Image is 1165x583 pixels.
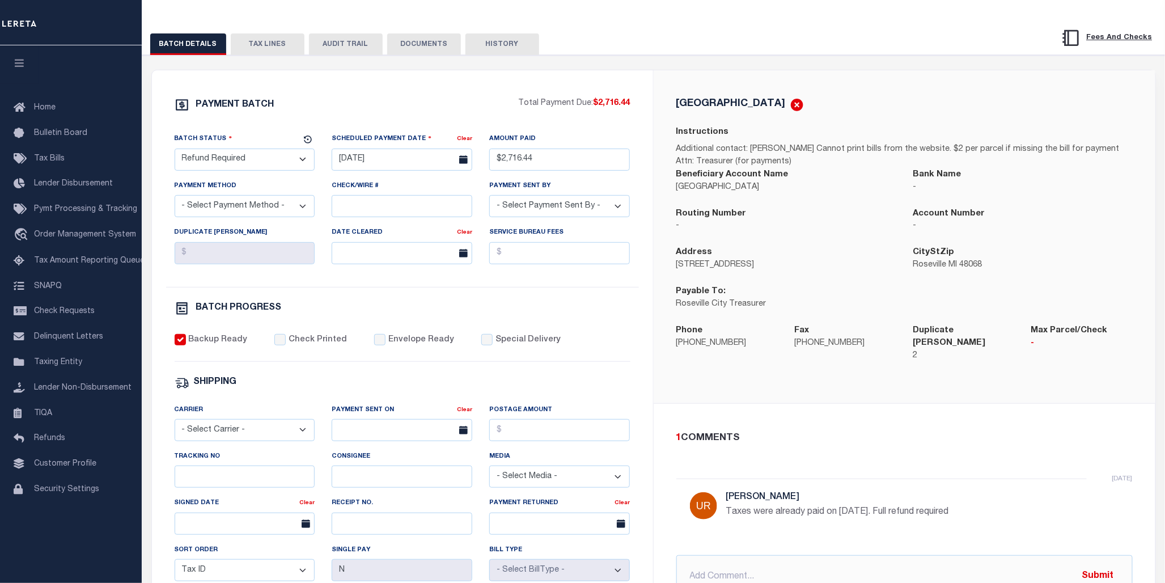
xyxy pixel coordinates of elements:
[676,220,896,233] p: -
[1057,26,1157,50] button: Fees And Checks
[34,333,103,341] span: Delinquent Letters
[489,149,630,171] input: $
[676,324,703,337] label: Phone
[1031,337,1133,350] p: -
[289,334,347,347] label: Check Printed
[676,298,896,311] p: Roseville City Treasurer
[175,228,268,238] label: Duplicate [PERSON_NAME]
[34,460,96,468] span: Customer Profile
[175,405,204,415] label: Carrier
[913,208,985,221] label: Account Number
[175,181,237,191] label: Payment Method
[676,181,896,194] p: [GEOGRAPHIC_DATA]
[495,334,561,347] label: Special Delivery
[196,303,282,312] h6: BATCH PROGRESS
[34,358,82,366] span: Taxing Entity
[676,259,896,272] p: [STREET_ADDRESS]
[794,337,896,350] p: [PHONE_NUMBER]
[34,409,52,417] span: TIQA
[332,405,394,415] label: Payment Sent On
[34,231,136,239] span: Order Management System
[489,134,536,144] label: Amount Paid
[676,168,789,181] label: Beneficiary Account Name
[594,99,630,107] span: $2,716.44
[196,100,274,109] h6: PAYMENT BATCH
[34,485,99,493] span: Security Settings
[34,257,145,265] span: Tax Amount Reporting Queue
[175,452,221,462] label: Tracking No
[457,136,472,142] a: Clear
[34,104,56,112] span: Home
[231,33,304,55] button: TAX LINES
[913,220,1133,233] p: -
[676,246,713,259] label: Address
[34,180,113,188] span: Lender Disbursement
[489,181,550,191] label: Payment Sent By
[489,419,630,441] input: $
[519,98,630,110] p: Total Payment Due:
[150,33,226,55] button: BATCH DETAILS
[188,334,247,347] label: Backup Ready
[175,242,315,264] input: $
[913,181,1133,194] p: -
[489,498,558,508] label: Payment Returned
[489,546,522,555] label: Bill Type
[332,181,379,191] label: Check/Wire #
[175,498,219,508] label: Signed Date
[794,324,809,337] label: Fax
[726,492,1066,503] h5: [PERSON_NAME]
[299,500,315,506] a: Clear
[194,378,237,387] h6: SHIPPING
[387,33,461,55] button: DOCUMENTS
[457,230,472,235] a: Clear
[309,33,383,55] button: AUDIT TRAIL
[676,143,1133,168] p: Additional contact: [PERSON_NAME] Cannot print bills from the website. $2 per parcel if missing t...
[913,324,1014,350] label: Duplicate [PERSON_NAME]
[465,33,539,55] button: HISTORY
[489,242,630,264] input: $
[913,259,1133,272] p: Roseville MI 48068
[34,205,137,213] span: Pymt Processing & Tracking
[615,500,630,506] a: Clear
[489,405,552,415] label: Postage Amount
[175,546,218,555] label: Sort Order
[676,208,747,221] label: Routing Number
[676,126,729,139] label: Instructions
[332,452,370,462] label: Consignee
[1031,324,1108,337] label: Max Parcel/Check
[332,133,431,144] label: Scheduled Payment Date
[34,155,65,163] span: Tax Bills
[175,133,232,144] label: Batch Status
[913,350,1014,362] p: 2
[34,307,95,315] span: Check Requests
[457,407,472,413] a: Clear
[489,228,564,238] label: Service Bureau Fees
[676,337,778,350] p: [PHONE_NUMBER]
[1112,474,1133,484] p: [DATE]
[690,492,717,519] img: Urbina, Matthew
[34,129,87,137] span: Bulletin Board
[34,434,65,442] span: Refunds
[34,384,132,392] span: Lender Non-Disbursement
[913,168,961,181] label: Bank Name
[676,433,681,443] span: 1
[913,246,954,259] label: CityStZip
[332,228,383,238] label: Date Cleared
[14,228,32,243] i: travel_explore
[676,431,1128,446] div: COMMENTS
[332,546,370,555] label: Single Pay
[388,334,454,347] label: Envelope Ready
[489,452,510,462] label: Media
[676,285,726,298] label: Payable To:
[332,498,373,508] label: Receipt No.
[676,99,786,109] h5: [GEOGRAPHIC_DATA]
[726,505,1066,519] p: Taxes were already paid on [DATE]. Full refund required
[34,282,62,290] span: SNAPQ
